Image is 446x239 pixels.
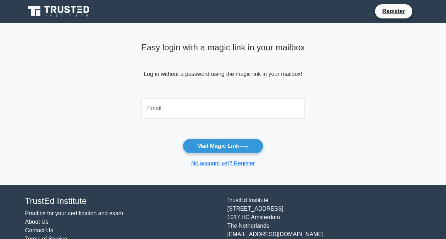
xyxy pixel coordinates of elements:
div: Log in without a password using the magic link in your mailbox! [141,40,305,95]
h4: Easy login with a magic link in your mailbox [141,43,305,53]
a: No account yet? Register [191,160,255,166]
a: About Us [25,219,49,225]
h4: TrustEd Institute [25,196,219,206]
a: Contact Us [25,227,53,233]
input: Email [141,98,305,119]
a: Practice for your certification and exam [25,210,123,216]
button: Mail Magic Link [183,139,263,154]
a: Register [378,7,409,16]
